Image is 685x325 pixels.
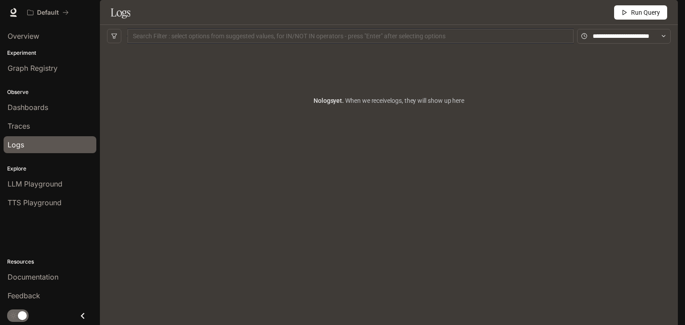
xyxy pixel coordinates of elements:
p: Default [37,9,59,16]
article: No logs yet. [314,96,464,106]
h1: Logs [111,4,130,21]
span: Run Query [631,8,660,17]
button: Run Query [614,5,667,20]
button: All workspaces [23,4,73,21]
span: When we receive logs , they will show up here [344,97,464,104]
span: filter [111,33,117,39]
button: filter [107,29,121,43]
